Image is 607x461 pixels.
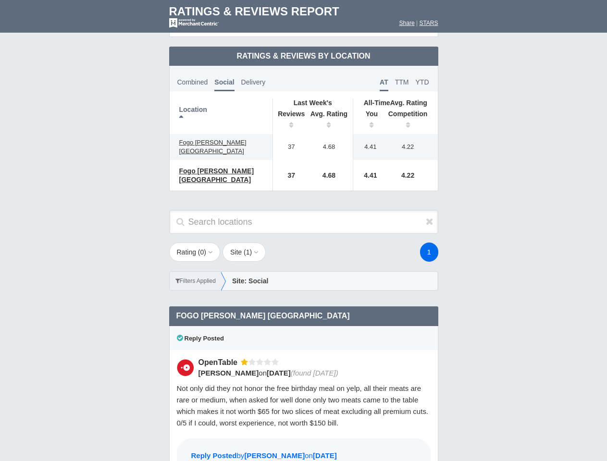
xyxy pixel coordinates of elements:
[177,78,208,86] span: Combined
[416,78,429,86] span: YTD
[223,243,266,262] button: Site (1)
[179,139,247,155] span: Fogo [PERSON_NAME] [GEOGRAPHIC_DATA]
[198,369,259,377] span: [PERSON_NAME]
[291,369,338,377] span: (found [DATE])
[383,107,438,134] th: Competition: activate to sort column ascending
[353,134,383,160] td: 4.41
[198,357,241,367] div: OpenTable
[176,312,350,320] span: Fogo [PERSON_NAME] [GEOGRAPHIC_DATA]
[169,243,221,262] button: Rating (0)
[246,248,250,256] span: 1
[241,78,266,86] span: Delivery
[380,78,388,91] span: AT
[313,451,337,460] span: [DATE]
[383,134,438,160] td: 4.22
[177,359,194,376] img: OpenTable
[221,272,437,290] div: Site: Social
[200,248,204,256] span: 0
[273,107,305,134] th: Reviews: activate to sort column ascending
[399,20,415,26] a: Share
[177,384,429,427] span: Not only did they not honor the free birthday meal on yelp, all their meats are rare or medium, w...
[267,369,291,377] span: [DATE]
[353,107,383,134] th: You: activate to sort column ascending
[395,78,409,86] span: TTM
[273,134,305,160] td: 37
[191,451,237,460] span: Reply Posted
[174,137,268,157] a: Fogo [PERSON_NAME] [GEOGRAPHIC_DATA]
[364,99,390,107] span: All-Time
[273,98,353,107] th: Last Week's
[305,107,353,134] th: Avg. Rating: activate to sort column ascending
[170,272,222,290] div: Filters Applied
[353,160,383,191] td: 4.41
[244,451,305,460] span: [PERSON_NAME]
[416,20,418,26] span: |
[198,368,424,378] div: on
[383,160,438,191] td: 4.22
[179,167,254,183] span: Fogo [PERSON_NAME] [GEOGRAPHIC_DATA]
[214,78,234,91] span: Social
[420,243,438,262] a: 1
[419,20,438,26] a: STARS
[305,160,353,191] td: 4.68
[177,335,224,342] span: Reply Posted
[273,160,305,191] td: 37
[305,134,353,160] td: 4.68
[353,98,438,107] th: Avg. Rating
[169,47,438,66] td: Ratings & Reviews by Location
[170,98,273,134] th: Location: activate to sort column descending
[174,165,268,185] a: Fogo [PERSON_NAME] [GEOGRAPHIC_DATA]
[169,18,219,28] img: mc-powered-by-logo-white-103.png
